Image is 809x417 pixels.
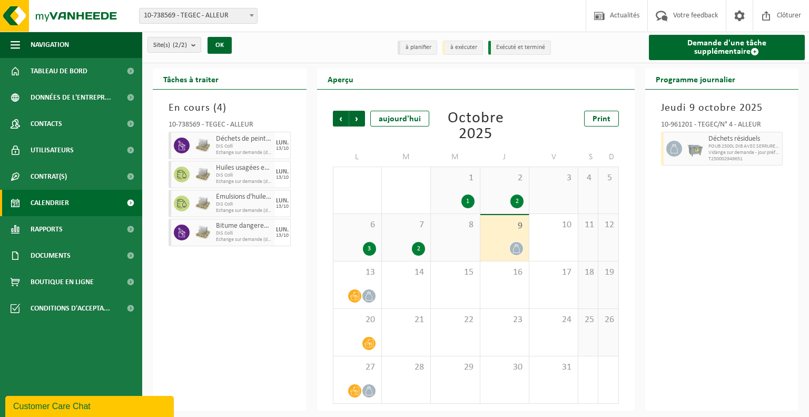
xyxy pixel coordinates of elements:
[216,143,272,150] span: DIS Colli
[387,219,425,231] span: 7
[604,219,613,231] span: 12
[436,172,474,184] span: 1
[195,138,211,153] img: LP-PA-00000-WDN-11
[604,314,613,326] span: 26
[486,314,524,326] span: 23
[276,227,289,233] div: LUN.
[593,115,610,123] span: Print
[276,140,289,146] div: LUN.
[140,8,257,23] span: 10-738569 - TEGEC - ALLEUR
[139,8,258,24] span: 10-738569 - TEGEC - ALLEUR
[276,146,289,151] div: 13/10
[169,121,291,132] div: 10-738569 - TEGEC - ALLEUR
[584,267,593,278] span: 18
[486,267,524,278] span: 16
[598,148,618,167] td: D
[276,233,289,238] div: 13/10
[436,362,474,373] span: 29
[31,58,87,84] span: Tableau de bord
[31,111,62,137] span: Contacts
[604,267,613,278] span: 19
[387,267,425,278] span: 14
[584,111,619,127] a: Print
[216,179,272,185] span: Echange sur demande (déplacement exclu)
[31,32,69,58] span: Navigation
[276,204,289,209] div: 13/10
[584,172,593,184] span: 4
[535,219,573,231] span: 10
[208,37,232,54] button: OK
[645,69,746,89] h2: Programme journalier
[31,269,94,295] span: Boutique en ligne
[216,222,272,230] span: Bitume dangereux en petit emballage
[276,198,289,204] div: LUN.
[276,169,289,175] div: LUN.
[333,148,382,167] td: L
[216,208,272,214] span: Echange sur demande (déplacement exclu)
[486,220,524,232] span: 9
[387,314,425,326] span: 21
[31,137,74,163] span: Utilisateurs
[431,111,520,142] div: Octobre 2025
[153,69,229,89] h2: Tâches à traiter
[382,148,431,167] td: M
[216,172,272,179] span: DIS Colli
[370,111,429,127] div: aujourd'hui
[535,267,573,278] span: 17
[649,35,805,60] a: Demande d'une tâche supplémentaire
[708,150,780,156] span: Vidange sur demande - jour préféré par client
[661,100,783,116] h3: Jeudi 9 octobre 2025
[708,135,780,143] span: Déchets résiduels
[349,111,365,127] span: Suivant
[687,141,703,157] img: WB-2500-GAL-GY-04
[431,148,480,167] td: M
[217,103,223,113] span: 4
[535,362,573,373] span: 31
[216,135,272,143] span: Déchets de peinture en petits emballages
[31,84,111,111] span: Données de l'entrepr...
[195,167,211,182] img: LP-PA-00000-WDN-11
[31,295,110,322] span: Conditions d'accepta...
[173,42,187,49] count: (2/2)
[510,195,524,208] div: 2
[398,41,437,55] li: à planifier
[708,143,780,150] span: POUB 2500L DIB AVEC SERRURE/TEGEC/N° 4
[169,100,291,116] h3: En cours ( )
[31,163,67,190] span: Contrat(s)
[436,219,474,231] span: 8
[486,172,524,184] span: 2
[216,193,272,201] span: Émulsions d'huile en petits emballages
[5,394,176,417] iframe: chat widget
[708,156,780,162] span: T250002949651
[529,148,578,167] td: V
[195,196,211,211] img: LP-PA-00000-WDN-11
[387,362,425,373] span: 28
[317,69,364,89] h2: Aperçu
[339,362,376,373] span: 27
[216,230,272,237] span: DIS Colli
[339,314,376,326] span: 20
[147,37,201,53] button: Site(s)(2/2)
[31,216,63,243] span: Rapports
[31,243,71,269] span: Documents
[436,267,474,278] span: 15
[442,41,483,55] li: à exécuter
[216,201,272,208] span: DIS Colli
[216,237,272,243] span: Echange sur demande (déplacement exclu)
[488,41,551,55] li: Exécuté et terminé
[412,242,425,256] div: 2
[535,314,573,326] span: 24
[333,111,349,127] span: Précédent
[535,172,573,184] span: 3
[31,190,69,216] span: Calendrier
[584,314,593,326] span: 25
[153,37,187,53] span: Site(s)
[436,314,474,326] span: 22
[339,219,376,231] span: 6
[195,225,211,240] img: LP-PA-00000-WDN-11
[216,150,272,156] span: Echange sur demande (déplacement exclu)
[461,195,475,208] div: 1
[276,175,289,180] div: 13/10
[584,219,593,231] span: 11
